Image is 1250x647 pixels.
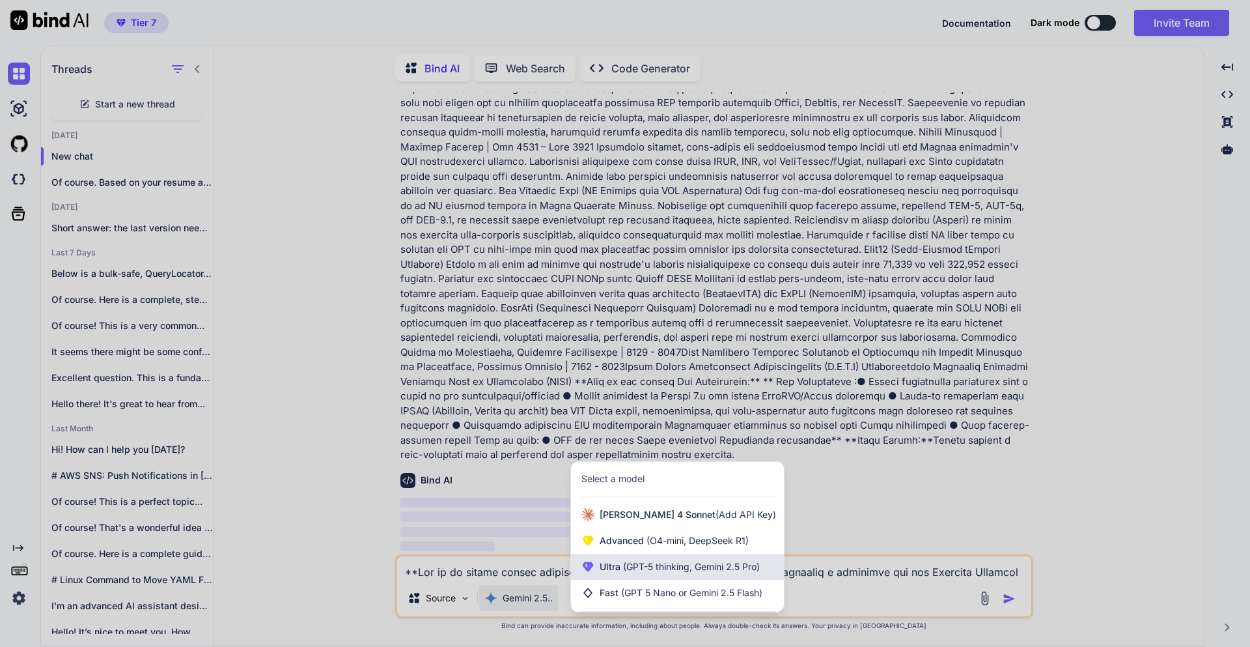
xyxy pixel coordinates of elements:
[621,587,762,598] span: (GPT 5 Nano or Gemini 2.5 Flash)
[600,534,749,547] span: Advanced
[644,535,749,546] span: (O4-mini, DeepSeek R1)
[581,472,645,485] div: Select a model
[620,561,760,572] span: (GPT-5 thinking, Gemini 2.5 Pro)
[715,509,776,520] span: (Add API Key)
[600,586,762,599] span: Fast
[600,560,760,573] span: Ultra
[600,508,776,521] span: [PERSON_NAME] 4 Sonnet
